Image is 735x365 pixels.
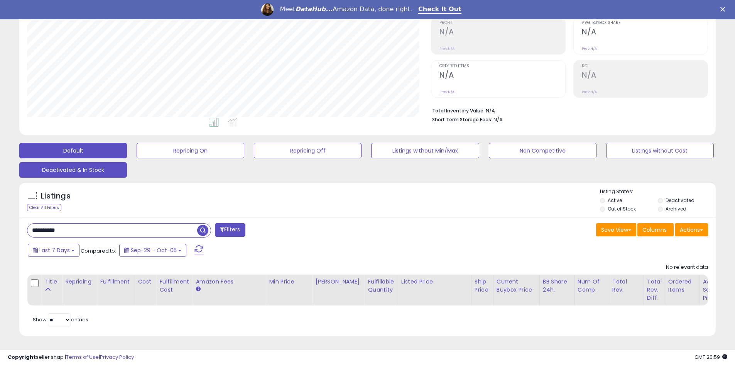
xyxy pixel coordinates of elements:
button: Default [19,143,127,158]
a: Terms of Use [66,353,99,361]
span: 2025-10-13 20:59 GMT [694,353,727,361]
div: Title [45,278,59,286]
h2: N/A [582,27,708,38]
div: Listed Price [401,278,468,286]
a: Privacy Policy [100,353,134,361]
label: Active [608,197,622,204]
div: Amazon Fees [196,278,262,286]
a: Check It Out [418,5,461,14]
button: Filters [215,223,245,237]
img: Profile image for Georgie [261,3,274,16]
button: Deactivated & In Stock [19,162,127,178]
div: Avg Selling Price [703,278,731,302]
button: Repricing On [137,143,244,158]
span: N/A [493,116,503,123]
div: Clear All Filters [27,204,61,211]
div: Ship Price [475,278,490,294]
small: Prev: N/A [439,46,455,51]
small: Amazon Fees. [196,286,200,293]
button: Non Competitive [489,143,596,158]
button: Repricing Off [254,143,362,158]
label: Deactivated [666,197,694,204]
i: DataHub... [295,5,333,13]
span: ROI [582,64,708,68]
div: Fulfillment [100,278,131,286]
div: Fulfillable Quantity [368,278,394,294]
div: Current Buybox Price [497,278,536,294]
button: Listings without Cost [606,143,714,158]
h2: N/A [439,71,565,81]
span: Profit [439,21,565,25]
b: Total Inventory Value: [432,107,485,114]
span: Avg. Buybox Share [582,21,708,25]
div: [PERSON_NAME] [315,278,361,286]
span: Ordered Items [439,64,565,68]
button: Columns [637,223,674,236]
p: Listing States: [600,188,716,195]
div: Repricing [65,278,93,286]
small: Prev: N/A [439,90,455,94]
button: Actions [675,223,708,236]
div: Num of Comp. [578,278,606,294]
div: Meet Amazon Data, done right. [280,5,412,13]
h5: Listings [41,191,71,202]
h2: N/A [582,71,708,81]
button: Sep-29 - Oct-05 [119,244,186,257]
button: Save View [596,223,636,236]
h2: N/A [439,27,565,38]
button: Listings without Min/Max [371,143,479,158]
div: seller snap | | [8,354,134,361]
span: Last 7 Days [39,246,70,254]
label: Archived [666,205,686,212]
span: Sep-29 - Oct-05 [131,246,177,254]
div: Close [720,7,728,12]
div: Total Rev. [612,278,640,294]
small: Prev: N/A [582,46,597,51]
small: Prev: N/A [582,90,597,94]
div: Cost [138,278,153,286]
div: Total Rev. Diff. [647,278,662,302]
div: No relevant data [666,264,708,271]
li: N/A [432,105,702,115]
span: Show: entries [33,316,88,323]
button: Last 7 Days [28,244,79,257]
strong: Copyright [8,353,36,361]
div: BB Share 24h. [543,278,571,294]
div: Fulfillment Cost [159,278,189,294]
b: Short Term Storage Fees: [432,116,492,123]
label: Out of Stock [608,205,636,212]
span: Columns [642,226,667,234]
div: Min Price [269,278,309,286]
div: Ordered Items [668,278,696,294]
span: Compared to: [81,247,116,255]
